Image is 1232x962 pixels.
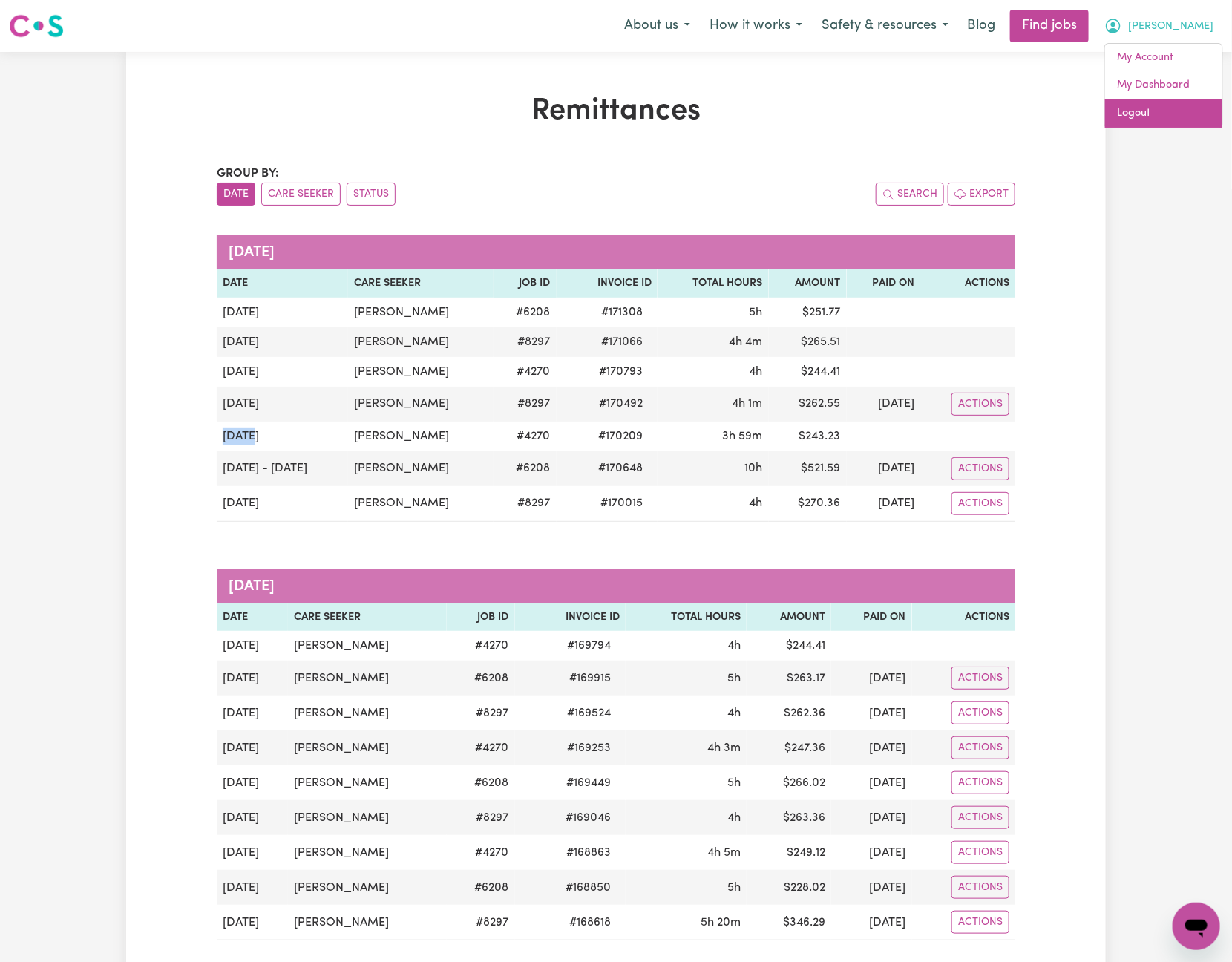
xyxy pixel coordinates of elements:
[831,800,911,835] td: [DATE]
[920,269,1015,298] th: Actions
[951,492,1009,515] button: Actions
[1105,44,1222,72] a: My Account
[447,800,515,835] td: # 8297
[727,673,741,684] span: 5 hours
[348,451,494,486] td: [PERSON_NAME]
[447,661,515,696] td: # 6208
[288,631,446,661] td: [PERSON_NAME]
[447,765,515,800] td: # 6208
[733,398,763,410] span: 4 hours 1 minute
[217,765,288,800] td: [DATE]
[1095,10,1223,42] button: My Account
[769,422,847,451] td: $ 243.23
[217,486,348,522] td: [DATE]
[217,451,348,486] td: [DATE] - [DATE]
[707,847,741,859] span: 4 hours 5 minutes
[747,603,831,632] th: Amount
[348,486,494,522] td: [PERSON_NAME]
[288,870,446,905] td: [PERSON_NAME]
[658,269,769,298] th: Total Hours
[951,876,1009,899] button: Actions
[747,835,831,870] td: $ 249.12
[9,9,64,43] a: Careseekers logo
[494,422,556,451] td: # 4270
[831,870,911,905] td: [DATE]
[217,235,1015,269] caption: [DATE]
[217,730,288,765] td: [DATE]
[347,183,396,206] button: sort invoices by paid status
[723,431,763,442] span: 3 hours 59 minutes
[831,835,911,870] td: [DATE]
[747,696,831,730] td: $ 262.36
[769,387,847,422] td: $ 262.55
[730,336,763,348] span: 4 hours 4 minutes
[727,882,741,894] span: 5 hours
[348,357,494,387] td: [PERSON_NAME]
[217,168,279,180] span: Group by:
[217,631,288,661] td: [DATE]
[831,905,911,940] td: [DATE]
[288,696,446,730] td: [PERSON_NAME]
[217,603,288,632] th: Date
[288,661,446,696] td: [PERSON_NAME]
[447,603,515,632] th: Job ID
[1105,99,1222,128] a: Logout
[558,704,620,722] span: # 169524
[700,10,812,42] button: How it works
[747,800,831,835] td: $ 263.36
[951,841,1009,864] button: Actions
[951,806,1009,829] button: Actions
[494,451,556,486] td: # 6208
[447,730,515,765] td: # 4270
[769,327,847,357] td: $ 265.51
[951,457,1009,480] button: Actions
[217,569,1015,603] caption: [DATE]
[769,486,847,522] td: $ 270.36
[912,603,1015,632] th: Actions
[348,422,494,451] td: [PERSON_NAME]
[847,451,920,486] td: [DATE]
[707,742,741,754] span: 4 hours 3 minutes
[217,327,348,357] td: [DATE]
[592,333,652,351] span: # 171066
[217,357,348,387] td: [DATE]
[747,730,831,765] td: $ 247.36
[557,269,658,298] th: Invoice ID
[9,13,64,39] img: Careseekers logo
[847,486,920,522] td: [DATE]
[447,631,515,661] td: # 4270
[261,183,341,206] button: sort invoices by care seeker
[288,765,446,800] td: [PERSON_NAME]
[217,905,288,940] td: [DATE]
[217,800,288,835] td: [DATE]
[831,765,911,800] td: [DATE]
[217,387,348,422] td: [DATE]
[217,269,348,298] th: Date
[447,870,515,905] td: # 6208
[558,637,620,655] span: # 169794
[494,387,556,422] td: # 8297
[847,387,920,422] td: [DATE]
[348,387,494,422] td: [PERSON_NAME]
[288,905,446,940] td: [PERSON_NAME]
[589,428,652,445] span: # 170209
[1105,71,1222,99] a: My Dashboard
[560,914,620,932] span: # 168618
[831,730,911,765] td: [DATE]
[288,800,446,835] td: [PERSON_NAME]
[747,631,831,661] td: $ 244.41
[615,10,700,42] button: About us
[958,10,1004,42] a: Blog
[747,765,831,800] td: $ 266.02
[812,10,958,42] button: Safety & resources
[750,366,763,378] span: 4 hours
[592,304,652,321] span: # 171308
[1010,10,1089,42] a: Find jobs
[1173,903,1220,950] iframe: Button to launch messaging window
[951,393,1009,416] button: Actions
[447,835,515,870] td: # 4270
[494,486,556,522] td: # 8297
[494,269,556,298] th: Job ID
[217,298,348,327] td: [DATE]
[769,298,847,327] td: $ 251.77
